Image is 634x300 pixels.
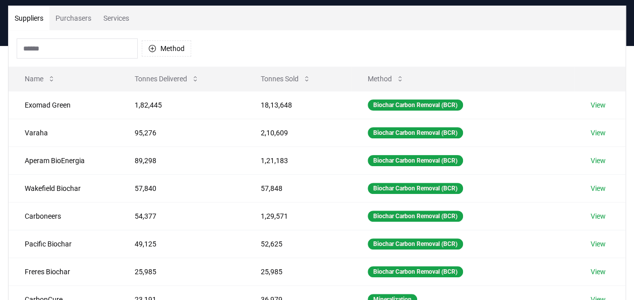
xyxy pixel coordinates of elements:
[245,174,352,202] td: 57,848
[9,202,119,230] td: Carboneers
[590,211,605,221] a: View
[9,6,49,30] button: Suppliers
[119,146,245,174] td: 89,298
[368,211,463,222] div: Biochar Carbon Removal (BCR)
[368,99,463,111] div: Biochar Carbon Removal (BCR)
[245,91,352,119] td: 18,13,648
[245,258,352,285] td: 25,985
[9,258,119,285] td: Freres Biochar
[245,202,352,230] td: 1,29,571
[590,156,605,166] a: View
[9,119,119,146] td: Varaha
[245,146,352,174] td: 1,21,183
[590,128,605,138] a: View
[368,266,463,277] div: Biochar Carbon Removal (BCR)
[368,183,463,194] div: Biochar Carbon Removal (BCR)
[590,239,605,249] a: View
[253,69,319,89] button: Tonnes Sold
[119,230,245,258] td: 49,125
[119,202,245,230] td: 54,377
[119,258,245,285] td: 25,985
[119,174,245,202] td: 57,840
[360,69,412,89] button: Method
[9,91,119,119] td: Exomad Green
[49,6,97,30] button: Purchasers
[245,119,352,146] td: 2,10,609
[590,100,605,110] a: View
[17,69,64,89] button: Name
[368,155,463,166] div: Biochar Carbon Removal (BCR)
[119,119,245,146] td: 95,276
[9,146,119,174] td: Aperam BioEnergia
[127,69,207,89] button: Tonnes Delivered
[590,267,605,277] a: View
[368,127,463,138] div: Biochar Carbon Removal (BCR)
[9,174,119,202] td: Wakefield Biochar
[97,6,135,30] button: Services
[119,91,245,119] td: 1,82,445
[368,238,463,249] div: Biochar Carbon Removal (BCR)
[142,40,191,57] button: Method
[590,183,605,193] a: View
[245,230,352,258] td: 52,625
[9,230,119,258] td: Pacific Biochar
